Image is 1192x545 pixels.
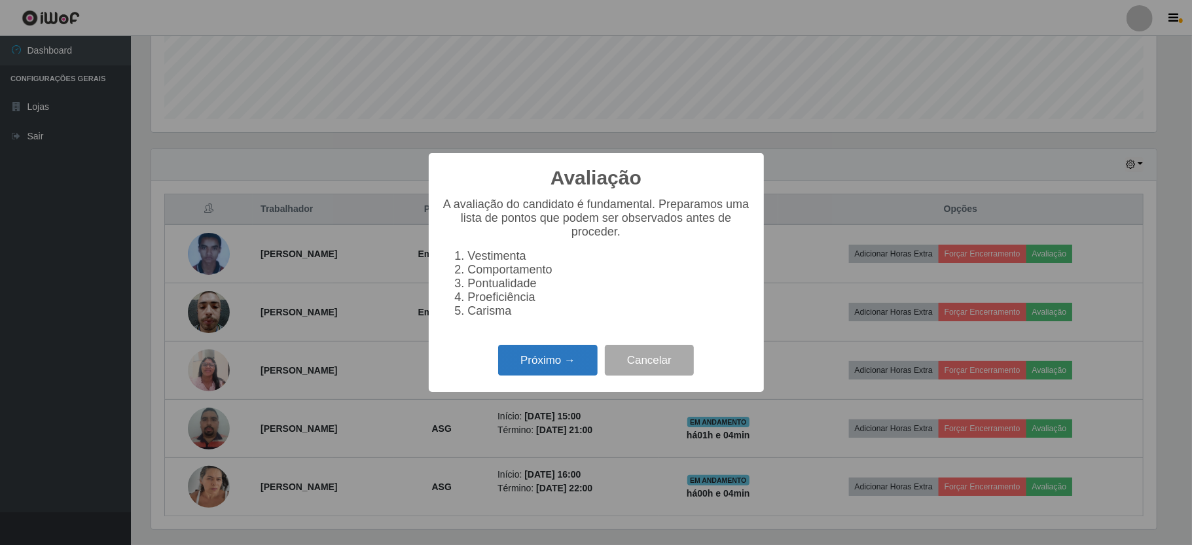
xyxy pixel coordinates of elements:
[468,249,751,263] li: Vestimenta
[468,263,751,277] li: Comportamento
[468,290,751,304] li: Proeficiência
[442,198,751,239] p: A avaliação do candidato é fundamental. Preparamos uma lista de pontos que podem ser observados a...
[468,277,751,290] li: Pontualidade
[498,345,598,376] button: Próximo →
[551,166,641,190] h2: Avaliação
[605,345,694,376] button: Cancelar
[468,304,751,318] li: Carisma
